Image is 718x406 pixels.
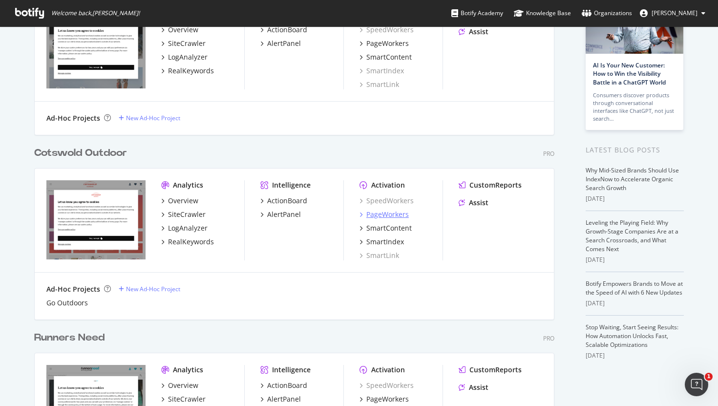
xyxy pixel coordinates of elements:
[586,218,678,253] a: Leveling the Playing Field: Why Growth-Stage Companies Are at a Search Crossroads, and What Comes...
[459,365,522,375] a: CustomReports
[593,91,676,123] div: Consumers discover products through conversational interfaces like ChatGPT, not just search…
[168,210,206,219] div: SiteCrawler
[161,25,198,35] a: Overview
[46,284,100,294] div: Ad-Hoc Projects
[34,146,127,160] div: Cotswold Outdoor
[267,381,307,390] div: ActionBoard
[168,394,206,404] div: SiteCrawler
[459,27,488,37] a: Assist
[469,383,488,392] div: Assist
[267,39,301,48] div: AlertPanel
[34,331,105,345] div: Runners Need
[161,210,206,219] a: SiteCrawler
[359,381,414,390] a: SpeedWorkers
[451,8,503,18] div: Botify Academy
[34,331,108,345] a: Runners Need
[260,39,301,48] a: AlertPanel
[161,52,208,62] a: LogAnalyzer
[366,223,412,233] div: SmartContent
[359,394,409,404] a: PageWorkers
[366,210,409,219] div: PageWorkers
[267,394,301,404] div: AlertPanel
[359,251,399,260] a: SmartLink
[459,383,488,392] a: Assist
[359,66,404,76] a: SmartIndex
[260,196,307,206] a: ActionBoard
[46,113,100,123] div: Ad-Hoc Projects
[469,198,488,208] div: Assist
[168,237,214,247] div: RealKeywords
[586,166,679,192] a: Why Mid-Sized Brands Should Use IndexNow to Accelerate Organic Search Growth
[168,39,206,48] div: SiteCrawler
[459,198,488,208] a: Assist
[359,80,399,89] a: SmartLink
[168,52,208,62] div: LogAnalyzer
[586,299,684,308] div: [DATE]
[543,150,554,158] div: Pro
[260,25,307,35] a: ActionBoard
[652,9,697,17] span: Ellie Combes
[46,9,146,88] img: https://www.snowandrock.com/
[632,5,713,21] button: [PERSON_NAME]
[161,66,214,76] a: RealKeywords
[46,180,146,259] img: https://www.cotswoldoutdoor.com
[459,180,522,190] a: CustomReports
[705,373,713,381] span: 1
[119,114,180,122] a: New Ad-Hoc Project
[168,196,198,206] div: Overview
[586,145,684,155] div: Latest Blog Posts
[514,8,571,18] div: Knowledge Base
[173,365,203,375] div: Analytics
[161,394,206,404] a: SiteCrawler
[359,223,412,233] a: SmartContent
[161,237,214,247] a: RealKeywords
[366,237,404,247] div: SmartIndex
[366,39,409,48] div: PageWorkers
[371,180,405,190] div: Activation
[359,210,409,219] a: PageWorkers
[168,25,198,35] div: Overview
[586,256,684,264] div: [DATE]
[359,52,412,62] a: SmartContent
[161,39,206,48] a: SiteCrawler
[366,394,409,404] div: PageWorkers
[51,9,140,17] span: Welcome back, [PERSON_NAME] !
[359,39,409,48] a: PageWorkers
[586,351,684,360] div: [DATE]
[582,8,632,18] div: Organizations
[359,196,414,206] a: SpeedWorkers
[586,279,683,297] a: Botify Empowers Brands to Move at the Speed of AI with 6 New Updates
[593,61,666,86] a: AI Is Your New Customer: How to Win the Visibility Battle in a ChatGPT World
[366,52,412,62] div: SmartContent
[543,334,554,342] div: Pro
[359,25,414,35] div: SpeedWorkers
[267,196,307,206] div: ActionBoard
[34,146,131,160] a: Cotswold Outdoor
[260,381,307,390] a: ActionBoard
[272,365,311,375] div: Intelligence
[267,210,301,219] div: AlertPanel
[586,194,684,203] div: [DATE]
[267,25,307,35] div: ActionBoard
[469,365,522,375] div: CustomReports
[260,394,301,404] a: AlertPanel
[359,237,404,247] a: SmartIndex
[168,223,208,233] div: LogAnalyzer
[260,210,301,219] a: AlertPanel
[469,180,522,190] div: CustomReports
[168,381,198,390] div: Overview
[168,66,214,76] div: RealKeywords
[119,285,180,293] a: New Ad-Hoc Project
[126,285,180,293] div: New Ad-Hoc Project
[46,298,88,308] a: Go Outdoors
[272,180,311,190] div: Intelligence
[126,114,180,122] div: New Ad-Hoc Project
[469,27,488,37] div: Assist
[161,381,198,390] a: Overview
[586,323,678,349] a: Stop Waiting, Start Seeing Results: How Automation Unlocks Fast, Scalable Optimizations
